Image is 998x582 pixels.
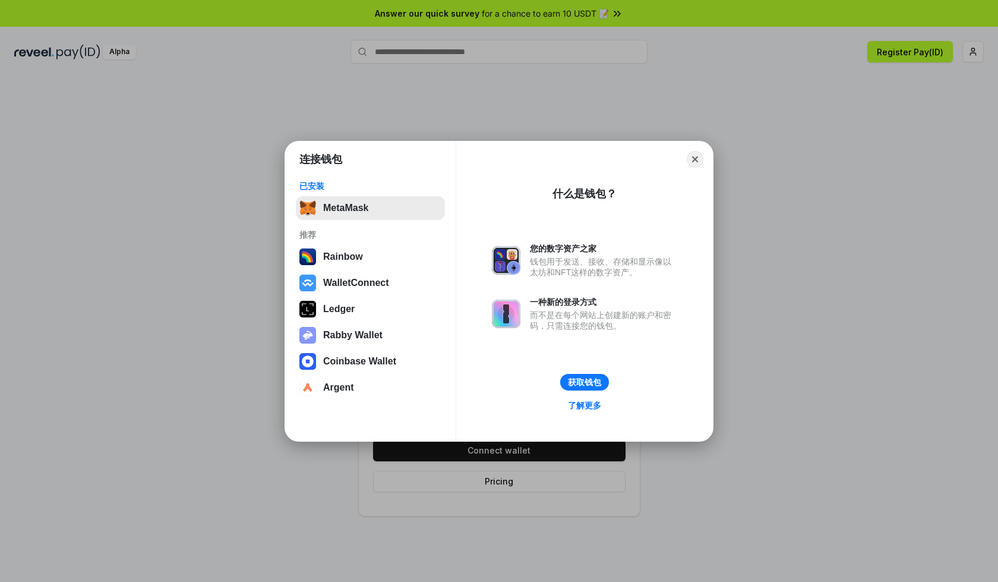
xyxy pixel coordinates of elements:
[530,310,677,331] div: 而不是在每个网站上创建新的账户和密码，只需连接您的钱包。
[323,278,389,288] div: WalletConnect
[530,243,677,254] div: 您的数字资产之家
[492,246,520,275] img: svg+xml,%3Csvg%20xmlns%3D%22http%3A%2F%2Fwww.w3.org%2F2000%2Fsvg%22%20fill%3D%22none%22%20viewBox...
[323,330,383,341] div: Rabby Wallet
[299,353,316,370] img: svg+xml,%3Csvg%20width%3D%2228%22%20height%3D%2228%22%20viewBox%3D%220%200%2028%2028%22%20fill%3D...
[323,203,368,213] div: MetaMask
[299,229,441,240] div: 推荐
[296,323,445,347] button: Rabby Wallet
[296,196,445,220] button: MetaMask
[530,297,677,307] div: 一种新的登录方式
[530,256,677,278] div: 钱包用于发送、接收、存储和显示像以太坊和NFT这样的数字资产。
[323,356,396,367] div: Coinbase Wallet
[299,327,316,344] img: svg+xml,%3Csvg%20xmlns%3D%22http%3A%2F%2Fwww.w3.org%2F2000%2Fsvg%22%20fill%3D%22none%22%20viewBox...
[492,300,520,328] img: svg+xml,%3Csvg%20xmlns%3D%22http%3A%2F%2Fwww.w3.org%2F2000%2Fsvg%22%20fill%3D%22none%22%20viewBox...
[296,245,445,269] button: Rainbow
[299,248,316,265] img: svg+xml,%3Csvg%20width%3D%22120%22%20height%3D%22120%22%20viewBox%3D%220%200%20120%20120%22%20fil...
[296,297,445,321] button: Ledger
[299,379,316,396] img: svg+xml,%3Csvg%20width%3D%2228%22%20height%3D%2228%22%20viewBox%3D%220%200%2028%2028%22%20fill%3D...
[299,301,316,317] img: svg+xml,%3Csvg%20xmlns%3D%22http%3A%2F%2Fwww.w3.org%2F2000%2Fsvg%22%20width%3D%2228%22%20height%3...
[296,376,445,399] button: Argent
[299,181,441,191] div: 已安装
[296,350,445,373] button: Coinbase Wallet
[561,398,608,413] a: 了解更多
[323,304,355,314] div: Ledger
[568,377,601,388] div: 获取钱包
[687,151,703,168] button: Close
[299,200,316,216] img: svg+xml,%3Csvg%20fill%3D%22none%22%20height%3D%2233%22%20viewBox%3D%220%200%2035%2033%22%20width%...
[296,271,445,295] button: WalletConnect
[299,275,316,291] img: svg+xml,%3Csvg%20width%3D%2228%22%20height%3D%2228%22%20viewBox%3D%220%200%2028%2028%22%20fill%3D...
[552,187,617,201] div: 什么是钱包？
[323,251,363,262] div: Rainbow
[560,374,609,391] button: 获取钱包
[568,400,601,411] div: 了解更多
[299,152,342,166] h1: 连接钱包
[323,382,354,393] div: Argent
